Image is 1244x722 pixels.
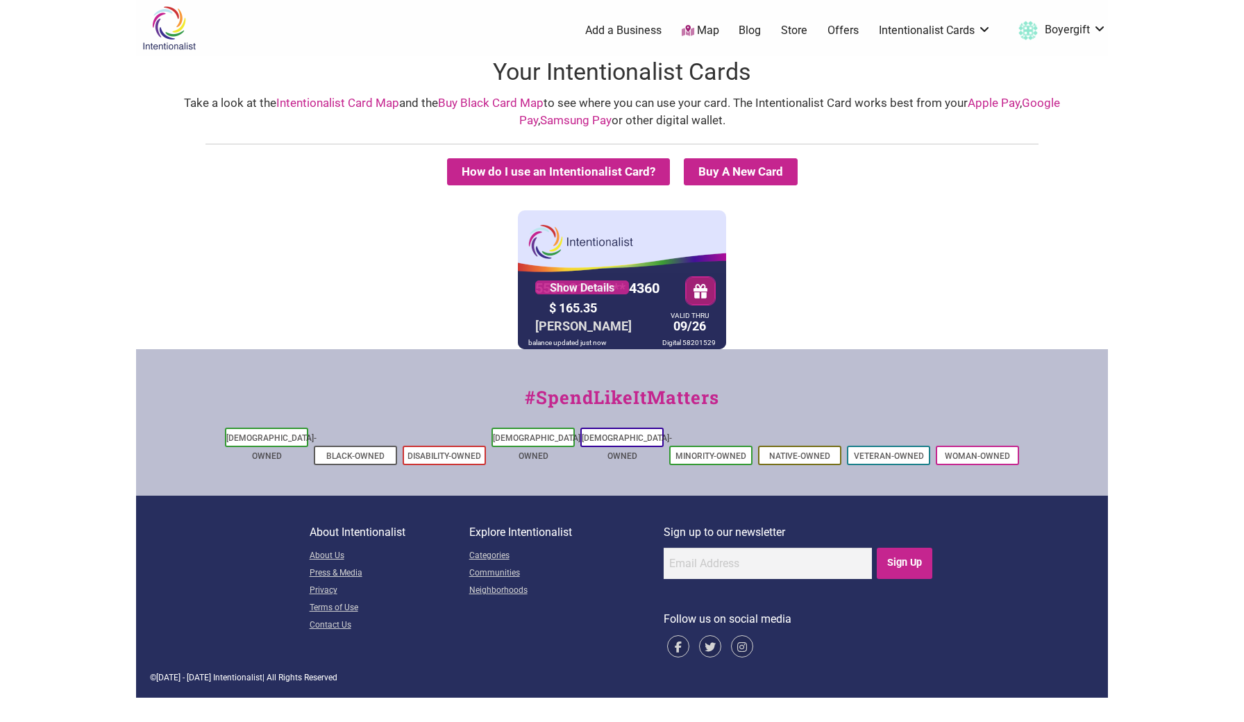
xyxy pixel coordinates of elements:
[136,384,1108,425] div: #SpendLikeItMatters
[150,671,1094,684] div: © | All Rights Reserved
[469,565,664,582] a: Communities
[438,96,544,110] a: Buy Black Card Map
[535,280,629,294] a: Show Details
[532,315,635,337] div: [PERSON_NAME]
[827,23,859,38] a: Offers
[310,617,469,635] a: Contact Us
[447,158,670,185] button: How do I use an Intentionalist Card?
[879,23,991,38] a: Intentionalist Cards
[310,600,469,617] a: Terms of Use
[739,23,761,38] a: Blog
[469,582,664,600] a: Neighborhoods
[310,523,469,541] p: About Intentionalist
[968,96,1020,110] a: Apple Pay
[675,451,746,461] a: Minority-Owned
[945,451,1010,461] a: Woman-Owned
[150,94,1094,130] div: Take a look at the and the to see where you can use your card. The Intentionalist Card works best...
[156,673,211,682] span: [DATE] - [DATE]
[469,523,664,541] p: Explore Intentionalist
[664,548,872,579] input: Email Address
[546,297,664,319] div: $ 165.35
[525,336,610,349] div: balance updated just now
[469,548,664,565] a: Categories
[310,582,469,600] a: Privacy
[407,451,481,461] a: Disability-Owned
[310,548,469,565] a: About Us
[664,610,935,628] p: Follow us on social media
[781,23,807,38] a: Store
[310,565,469,582] a: Press & Media
[136,56,1108,89] h1: Your Intentionalist Cards
[854,451,924,461] a: Veteran-Owned
[684,158,798,185] summary: Buy A New Card
[213,673,262,682] span: Intentionalist
[585,23,662,38] a: Add a Business
[664,523,935,541] p: Sign up to our newsletter
[326,451,385,461] a: Black-Owned
[769,451,830,461] a: Native-Owned
[582,433,672,461] a: [DEMOGRAPHIC_DATA]-Owned
[493,433,583,461] a: [DEMOGRAPHIC_DATA]-Owned
[682,23,719,39] a: Map
[1011,18,1107,43] a: Boyergift
[671,314,709,317] div: VALID THRU
[667,313,712,337] div: 09/26
[136,6,202,51] img: Intentionalist
[276,96,399,110] a: Intentionalist Card Map
[877,548,933,579] input: Sign Up
[226,433,317,461] a: [DEMOGRAPHIC_DATA]-Owned
[540,113,612,127] a: Samsung Pay
[659,336,719,349] div: Digital 58201529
